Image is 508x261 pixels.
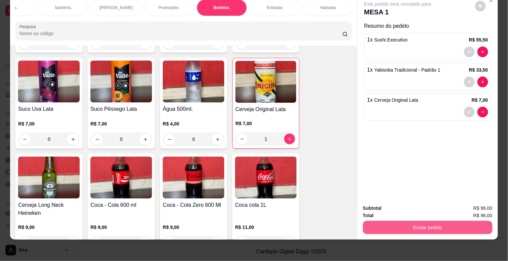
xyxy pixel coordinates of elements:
[363,205,382,211] strong: Subtotal
[235,61,296,103] img: product-image
[235,224,297,231] p: R$ 11,00
[367,66,441,74] p: 1 x
[19,237,30,248] button: decrease-product-quantity
[18,105,80,113] h4: Suco Uva Lata
[68,237,78,248] button: increase-product-quantity
[212,237,223,248] button: increase-product-quantity
[235,157,297,198] img: product-image
[478,77,488,87] button: decrease-product-quantity
[236,237,247,248] button: decrease-product-quantity
[212,134,223,145] button: increase-product-quantity
[320,5,336,10] p: Yakisoba
[92,134,102,145] button: decrease-product-quantity
[284,134,295,144] button: increase-product-quantity
[367,36,408,44] p: 1 x
[140,237,151,248] button: increase-product-quantity
[469,67,488,73] p: R$ 33,50
[18,224,80,231] p: R$ 9,00
[163,201,224,209] h4: Coca - Cola Zero 600 Ml
[90,157,152,198] img: product-image
[472,97,488,103] p: R$ 7,00
[367,96,419,104] p: 1 x
[164,134,175,145] button: decrease-product-quantity
[478,47,488,57] button: decrease-product-quantity
[237,134,247,144] button: decrease-product-quantity
[214,5,230,10] p: Bebidas.
[374,37,408,42] span: Sushi Executivo
[163,105,224,113] h4: Água 500ml.
[478,107,488,117] button: decrease-product-quantity
[364,1,431,7] p: Este pedido será vinculado para
[90,201,152,209] h4: Coca - Cola 600 ml
[464,107,475,117] button: decrease-product-quantity
[285,237,295,248] button: increase-product-quantity
[363,221,493,234] button: Enviar pedido
[68,134,78,145] button: increase-product-quantity
[163,224,224,231] p: R$ 9,00
[19,24,38,29] label: Pesquisa
[90,224,152,231] p: R$ 9,00
[163,120,224,127] p: R$ 4,00
[163,61,224,102] img: product-image
[474,204,493,212] span: R$ 96,00
[90,61,152,102] img: product-image
[18,61,80,102] img: product-image
[469,36,488,43] p: R$ 55,50
[19,30,343,37] input: Pesquisa
[374,67,440,73] span: Yakisoba Tradicional - Padrão 1
[164,237,175,248] button: decrease-product-quantity
[55,5,72,10] p: Sashimis.
[19,134,30,145] button: decrease-product-quantity
[235,105,296,113] h4: Cerveja Original Lata
[158,5,180,10] p: Promoções.
[18,120,80,127] p: R$ 7,00
[475,1,486,11] button: decrease-product-quantity
[474,212,493,219] span: R$ 96,00
[364,7,431,17] p: MESA 1
[364,22,491,30] p: Resumo do pedido
[92,237,102,248] button: decrease-product-quantity
[464,47,475,57] button: decrease-product-quantity
[235,201,297,209] h4: Coca cola 1L
[267,5,283,10] p: Entradas
[140,134,151,145] button: increase-product-quantity
[90,120,152,127] p: R$ 7,00
[100,5,133,10] p: [PERSON_NAME]
[374,97,419,103] span: Cerveja Original Lata
[464,77,475,87] button: decrease-product-quantity
[163,157,224,198] img: product-image
[18,157,80,198] img: product-image
[18,201,80,217] h4: Cerveja Long Neck Heineken
[90,105,152,113] h4: Suco Pêssego Lata
[363,213,374,218] strong: Total
[235,120,296,127] p: R$ 7,00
